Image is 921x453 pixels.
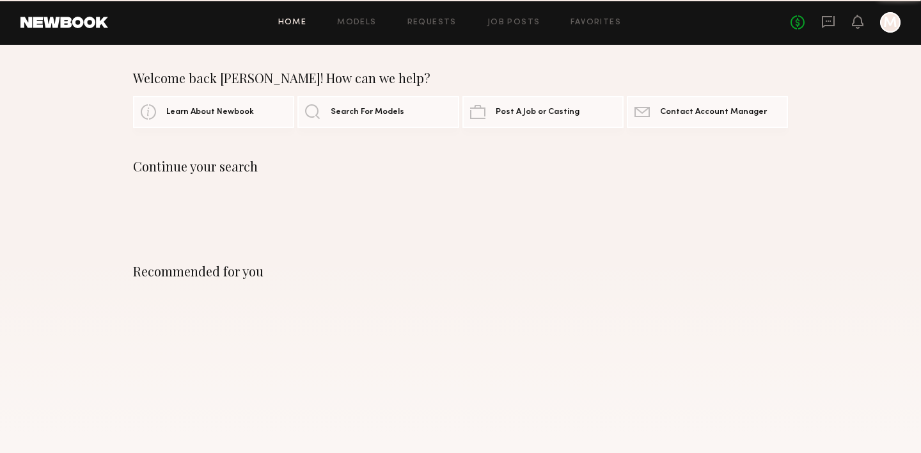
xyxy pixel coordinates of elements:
[407,19,457,27] a: Requests
[166,108,254,116] span: Learn About Newbook
[496,108,579,116] span: Post A Job or Casting
[627,96,788,128] a: Contact Account Manager
[880,12,901,33] a: M
[660,108,767,116] span: Contact Account Manager
[337,19,376,27] a: Models
[331,108,404,116] span: Search For Models
[297,96,459,128] a: Search For Models
[278,19,307,27] a: Home
[133,70,788,86] div: Welcome back [PERSON_NAME]! How can we help?
[462,96,624,128] a: Post A Job or Casting
[571,19,621,27] a: Favorites
[487,19,540,27] a: Job Posts
[133,264,788,279] div: Recommended for you
[133,96,294,128] a: Learn About Newbook
[133,159,788,174] div: Continue your search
